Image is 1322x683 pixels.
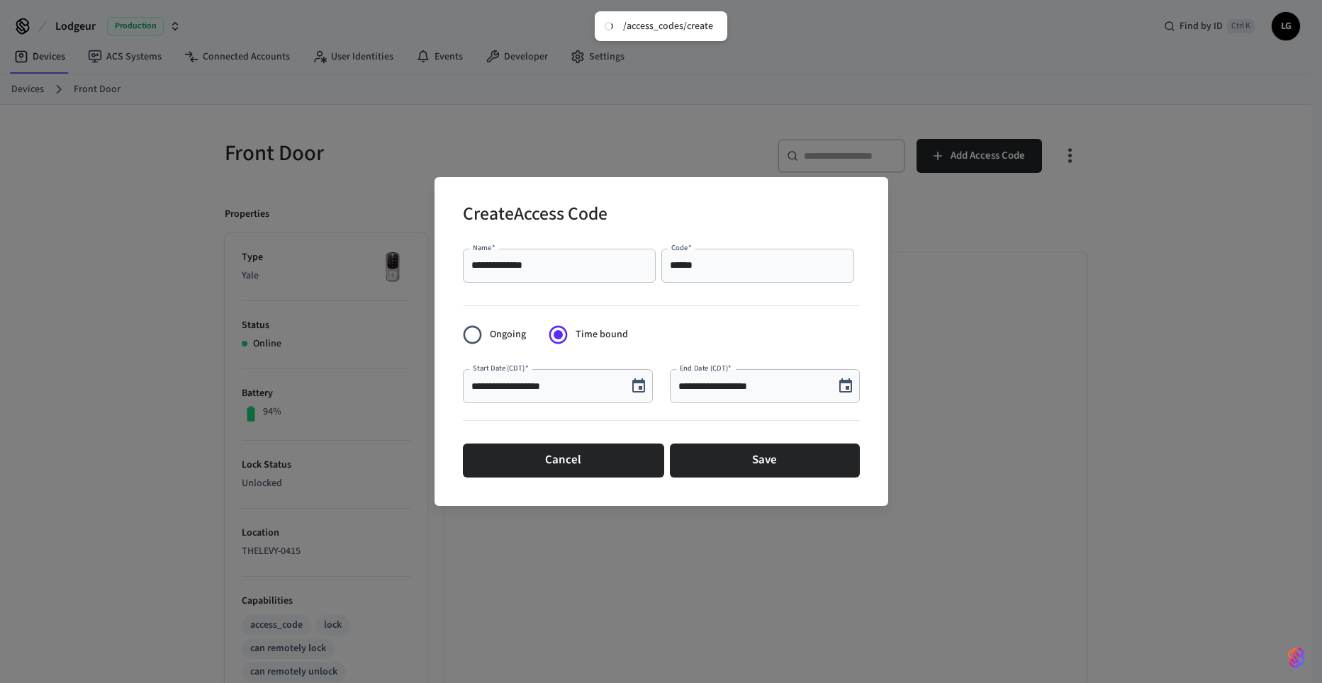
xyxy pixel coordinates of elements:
label: Name [473,242,495,253]
button: Choose date, selected date is Oct 14, 2025 [831,372,860,400]
label: Start Date (CDT) [473,363,528,373]
button: Cancel [463,444,664,478]
button: Save [670,444,860,478]
span: Ongoing [490,327,526,342]
label: Code [671,242,692,253]
button: Choose date, selected date is Oct 10, 2025 [624,372,653,400]
span: Time bound [576,327,628,342]
h2: Create Access Code [463,194,607,237]
div: /access_codes/create [623,20,713,33]
img: SeamLogoGradient.69752ec5.svg [1288,646,1305,669]
label: End Date (CDT) [680,363,732,373]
